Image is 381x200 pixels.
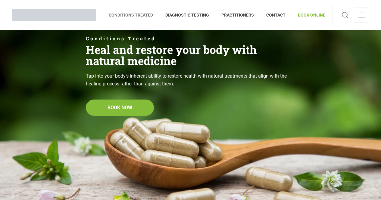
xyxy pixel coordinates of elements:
[340,8,350,23] a: Search
[12,9,96,21] img: Brisbane Naturopath
[260,5,292,26] a: CONTACT
[86,44,295,66] h2: Heal and restore your body with natural medicine
[159,10,215,20] span: DIAGNOSTIC TESTING
[109,10,159,20] span: CONDITIONS TREATED
[109,5,159,26] a: CONDITIONS TREATED
[108,104,132,112] span: BOOK NOW
[86,100,154,116] a: BOOK NOW
[12,5,96,26] a: Brisbane Naturopath
[86,36,295,41] span: Conditions Treated
[86,72,295,88] div: Tap into your body’s inherent ability to restore health with natural treatments that align with t...
[292,5,325,26] a: BOOK ONLINE
[215,10,260,20] span: PRACTITIONERS
[159,5,215,26] a: DIAGNOSTIC TESTING
[215,5,260,26] a: PRACTITIONERS
[260,10,292,20] span: CONTACT
[292,10,325,20] span: BOOK ONLINE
